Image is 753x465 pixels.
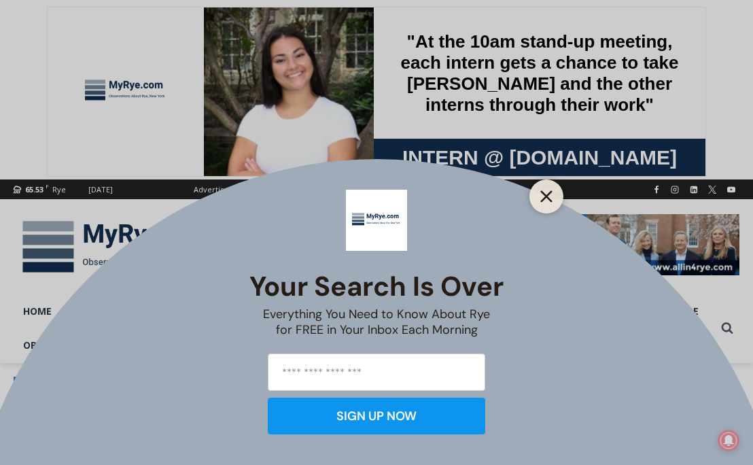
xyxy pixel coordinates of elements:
div: 6 [142,128,148,142]
div: "At the 10am stand-up meeting, each intern gets a chance to take [PERSON_NAME] and the other inte... [343,1,642,132]
span: Intern @ [DOMAIN_NAME] [355,135,630,166]
h4: [PERSON_NAME] Read Sanctuary Fall Fest: [DATE] [11,137,174,168]
div: 6 [158,128,164,142]
a: Intern @ [DOMAIN_NAME] [327,132,659,169]
div: Two by Two Animal Haven & The Nature Company: The Wild World of Animals [142,38,190,125]
a: [PERSON_NAME] Read Sanctuary Fall Fest: [DATE] [1,135,196,169]
div: / [152,128,155,142]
